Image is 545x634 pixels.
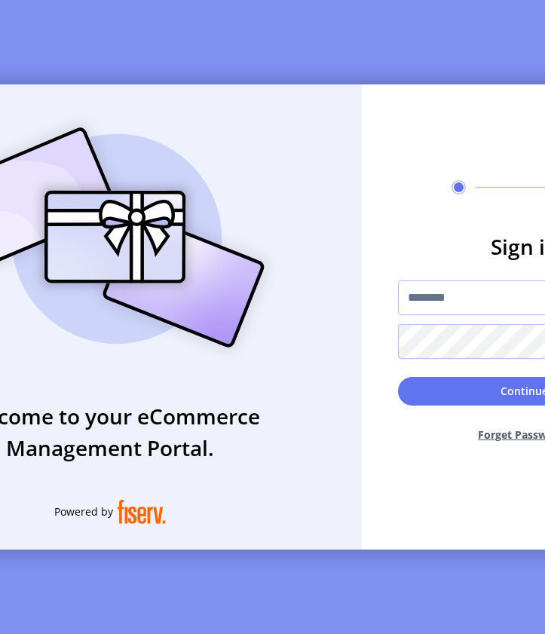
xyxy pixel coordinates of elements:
[54,504,113,519] span: Powered by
